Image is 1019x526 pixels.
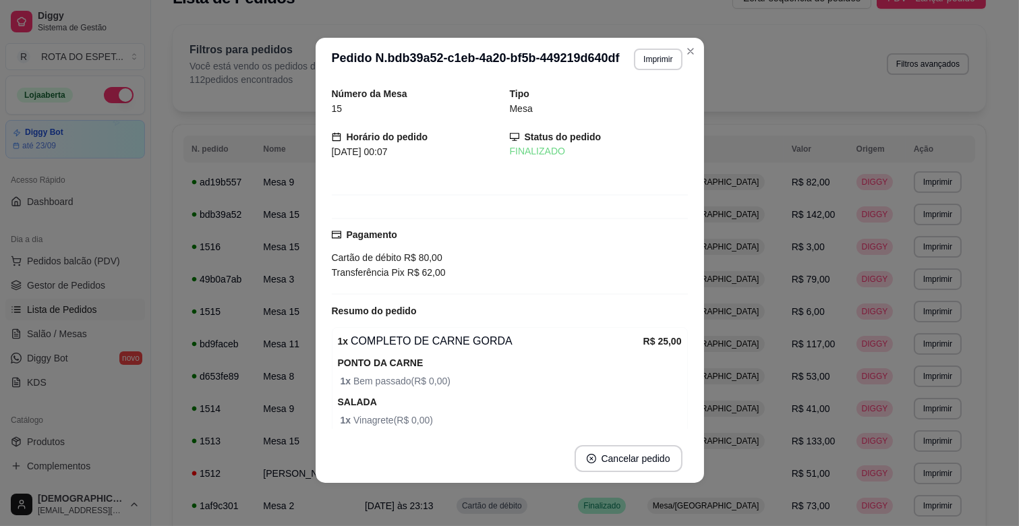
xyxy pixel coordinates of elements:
[575,445,682,472] button: close-circleCancelar pedido
[525,131,602,142] strong: Status do pedido
[341,413,682,428] span: Vinagrete ( R$ 0,00 )
[338,397,377,407] strong: SALADA
[341,376,353,386] strong: 1 x
[401,252,442,263] span: R$ 80,00
[332,49,620,70] h3: Pedido N. bdb39a52-c1eb-4a20-bf5b-449219d640df
[634,49,682,70] button: Imprimir
[405,267,446,278] span: R$ 62,00
[332,252,402,263] span: Cartão de débito
[347,229,397,240] strong: Pagamento
[332,88,407,99] strong: Número da Mesa
[332,132,341,142] span: calendar
[587,454,596,463] span: close-circle
[510,132,519,142] span: desktop
[510,103,533,114] span: Mesa
[341,415,353,426] strong: 1 x
[510,88,529,99] strong: Tipo
[341,374,682,388] span: Bem passado ( R$ 0,00 )
[338,336,349,347] strong: 1 x
[338,333,643,349] div: COMPLETO DE CARNE GORDA
[510,144,688,158] div: FINALIZADO
[643,336,682,347] strong: R$ 25,00
[332,146,388,157] span: [DATE] 00:07
[338,357,424,368] strong: PONTO DA CARNE
[332,230,341,239] span: credit-card
[680,40,701,62] button: Close
[347,131,428,142] strong: Horário do pedido
[332,103,343,114] span: 15
[332,305,417,316] strong: Resumo do pedido
[332,267,405,278] span: Transferência Pix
